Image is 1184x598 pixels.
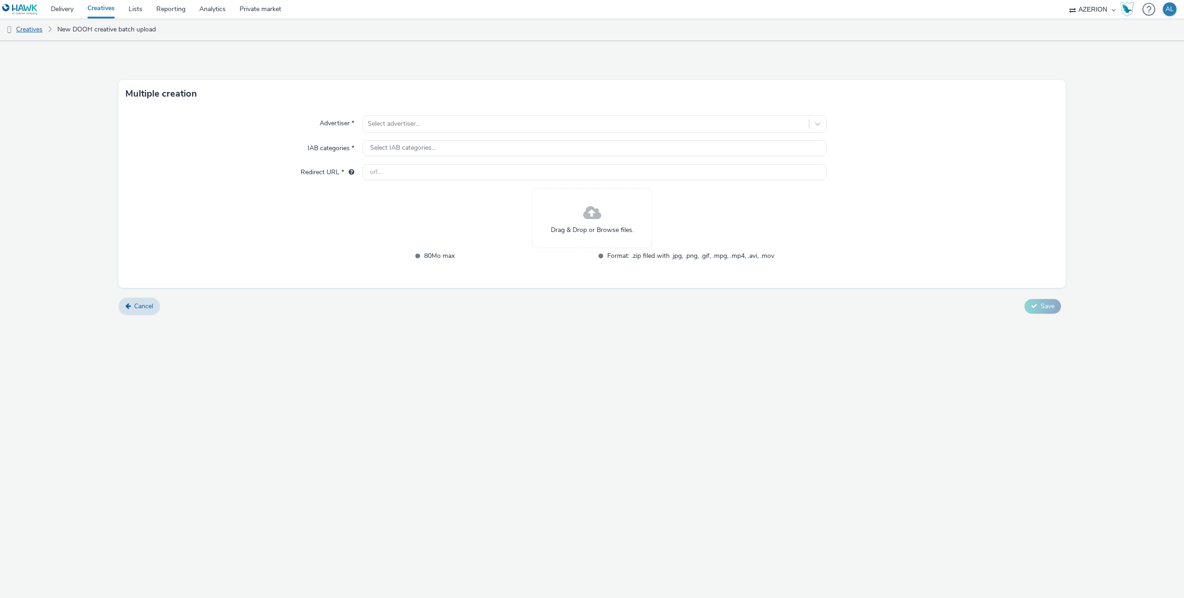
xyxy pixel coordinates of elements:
[1120,2,1134,17] img: Hawk Academy
[1165,2,1174,16] div: AL
[1041,302,1054,311] span: Save
[344,168,354,177] div: URL will be used as a validation URL with some SSPs and it will be the redirection URL of your cr...
[118,298,160,315] a: Cancel
[1024,299,1061,314] button: Save
[316,115,358,128] label: Advertiser *
[304,140,358,153] label: IAB categories *
[297,164,358,177] label: Redirect URL *
[370,144,436,152] span: Select IAB categories...
[1120,2,1138,17] a: Hawk Academy
[125,87,197,101] h3: Multiple creation
[5,25,14,35] img: dooh
[363,164,826,180] input: url...
[2,4,38,15] img: undefined Logo
[53,18,160,41] a: New DOOH creative batch upload
[551,226,634,235] span: Drag & Drop or Browse files.
[134,302,153,311] span: Cancel
[607,250,774,261] span: Format: .zip filed with .jpg, .png, .gif, .mpg, .mp4, .avi, .mov
[424,250,591,261] span: 80Mo max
